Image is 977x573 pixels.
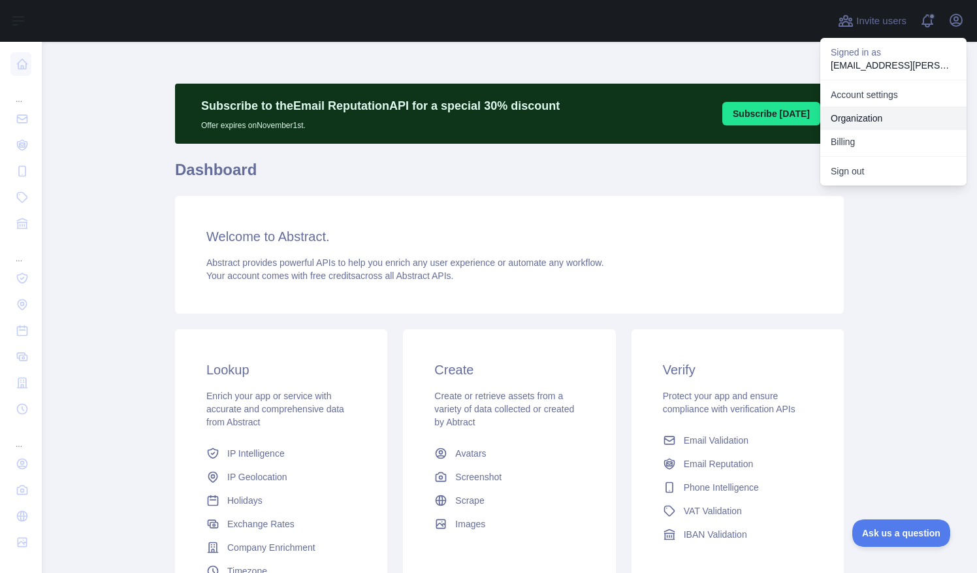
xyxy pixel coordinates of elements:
[684,434,748,447] span: Email Validation
[658,523,818,546] a: IBAN Validation
[820,159,967,183] button: Sign out
[201,465,361,489] a: IP Geolocation
[658,452,818,476] a: Email Reputation
[175,159,844,191] h1: Dashboard
[201,536,361,559] a: Company Enrichment
[227,494,263,507] span: Holidays
[434,391,574,427] span: Create or retrieve assets from a variety of data collected or created by Abtract
[658,429,818,452] a: Email Validation
[455,470,502,483] span: Screenshot
[658,476,818,499] a: Phone Intelligence
[684,528,747,541] span: IBAN Validation
[429,489,589,512] a: Scrape
[852,519,951,547] iframe: Toggle Customer Support
[663,391,795,414] span: Protect your app and ensure compliance with verification APIs
[201,489,361,512] a: Holidays
[201,512,361,536] a: Exchange Rates
[227,541,315,554] span: Company Enrichment
[10,423,31,450] div: ...
[429,465,589,489] a: Screenshot
[722,102,820,125] button: Subscribe [DATE]
[455,447,486,460] span: Avatars
[429,442,589,465] a: Avatars
[820,83,967,106] a: Account settings
[227,517,295,531] span: Exchange Rates
[663,361,812,379] h3: Verify
[227,470,287,483] span: IP Geolocation
[684,481,759,494] span: Phone Intelligence
[310,270,355,281] span: free credits
[429,512,589,536] a: Images
[206,361,356,379] h3: Lookup
[658,499,818,523] a: VAT Validation
[227,447,285,460] span: IP Intelligence
[684,457,754,470] span: Email Reputation
[856,14,906,29] span: Invite users
[835,10,909,31] button: Invite users
[831,59,956,72] p: [EMAIL_ADDRESS][PERSON_NAME][DOMAIN_NAME]
[10,78,31,105] div: ...
[434,361,584,379] h3: Create
[684,504,742,517] span: VAT Validation
[820,130,967,154] button: Billing
[206,391,344,427] span: Enrich your app or service with accurate and comprehensive data from Abstract
[201,115,560,131] p: Offer expires on November 1st.
[206,227,812,246] h3: Welcome to Abstract.
[455,517,485,531] span: Images
[831,46,956,59] p: Signed in as
[455,494,484,507] span: Scrape
[206,270,453,281] span: Your account comes with across all Abstract APIs.
[201,97,560,115] p: Subscribe to the Email Reputation API for a special 30 % discount
[820,106,967,130] a: Organization
[10,238,31,264] div: ...
[206,257,604,268] span: Abstract provides powerful APIs to help you enrich any user experience or automate any workflow.
[201,442,361,465] a: IP Intelligence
